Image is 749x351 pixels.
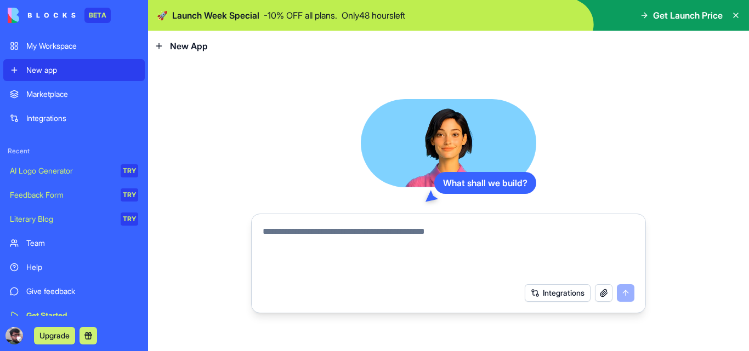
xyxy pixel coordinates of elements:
a: Marketplace [3,83,145,105]
div: What shall we build? [434,172,536,194]
a: Integrations [3,107,145,129]
a: BETA [8,8,111,23]
img: ACg8ocJL3eVXGE1PXyw-LV_IV88h220QTtwKfdWoWVCnxmI7ngrSR10=s96-c [5,327,23,344]
div: TRY [121,188,138,202]
span: Launch Week Special [172,9,259,22]
div: BETA [84,8,111,23]
div: Team [26,238,138,249]
a: Get Started [3,304,145,326]
div: Give feedback [26,286,138,297]
div: Get Started [26,310,138,321]
a: Give feedback [3,280,145,302]
a: Feedback FormTRY [3,184,145,206]
span: Recent [3,147,145,156]
div: New app [26,65,138,76]
span: 🚀 [157,9,168,22]
a: Team [3,232,145,254]
div: AI Logo Generator [10,165,113,176]
button: Upgrade [34,327,75,344]
div: My Workspace [26,41,138,51]
p: Only 48 hours left [342,9,405,22]
div: Integrations [26,113,138,124]
div: Feedback Form [10,189,113,200]
a: Help [3,256,145,278]
div: Help [26,262,138,273]
div: Literary Blog [10,214,113,225]
span: New App [170,39,208,53]
span: Get Launch Price [653,9,723,22]
img: logo [8,8,76,23]
a: Upgrade [34,330,75,341]
div: TRY [121,212,138,226]
div: TRY [121,164,138,177]
p: - 10 % OFF all plans. [264,9,337,22]
button: Integrations [525,284,591,302]
a: AI Logo GeneratorTRY [3,160,145,182]
a: New app [3,59,145,81]
div: Marketplace [26,89,138,100]
a: Literary BlogTRY [3,208,145,230]
a: My Workspace [3,35,145,57]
